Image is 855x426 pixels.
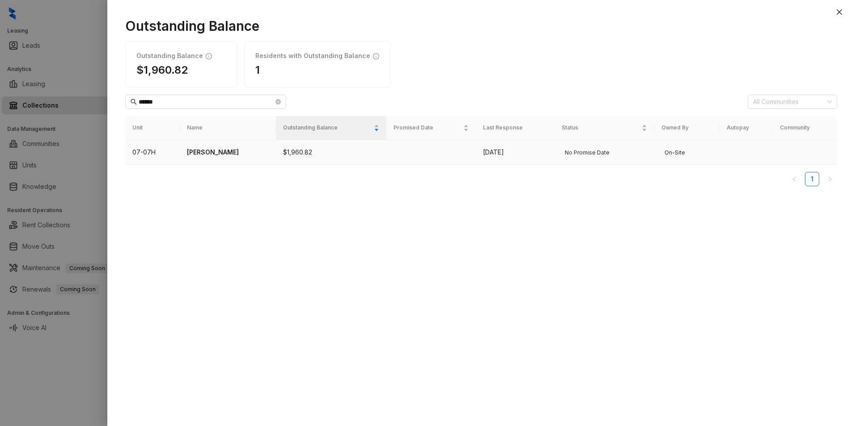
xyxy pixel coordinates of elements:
span: On-Site [661,148,688,157]
th: Owned By [654,116,719,140]
h1: 1 [255,63,379,76]
td: 07-07H [125,140,180,165]
button: Close [834,7,845,17]
span: Outstanding Balance [283,124,372,132]
li: 1 [805,172,819,186]
th: Status [554,116,655,140]
li: Next Page [823,172,837,186]
a: 1 [805,172,819,186]
p: [PERSON_NAME] [187,147,269,157]
th: Last Response [476,116,554,140]
span: close-circle [275,99,281,104]
td: [DATE] [476,140,554,165]
span: No Promise Date [562,148,613,157]
th: Promised Date [386,116,475,140]
span: info-circle [373,52,379,60]
li: Previous Page [787,172,801,186]
span: close [836,8,843,16]
td: $1,960.82 [276,140,386,165]
h1: Residents with Outstanding Balance [255,52,370,60]
span: info-circle [206,52,212,60]
h1: $1,960.82 [136,63,226,76]
span: search [131,99,137,105]
button: right [823,172,837,186]
h1: Outstanding Balance [125,18,837,34]
h1: Outstanding Balance [136,52,203,60]
th: Name [180,116,276,140]
span: Status [562,124,640,132]
th: Autopay [720,116,773,140]
th: Unit [125,116,180,140]
th: Community [773,116,837,140]
span: left [792,176,797,182]
span: right [827,176,833,182]
button: left [787,172,801,186]
span: Promised Date [394,124,461,132]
